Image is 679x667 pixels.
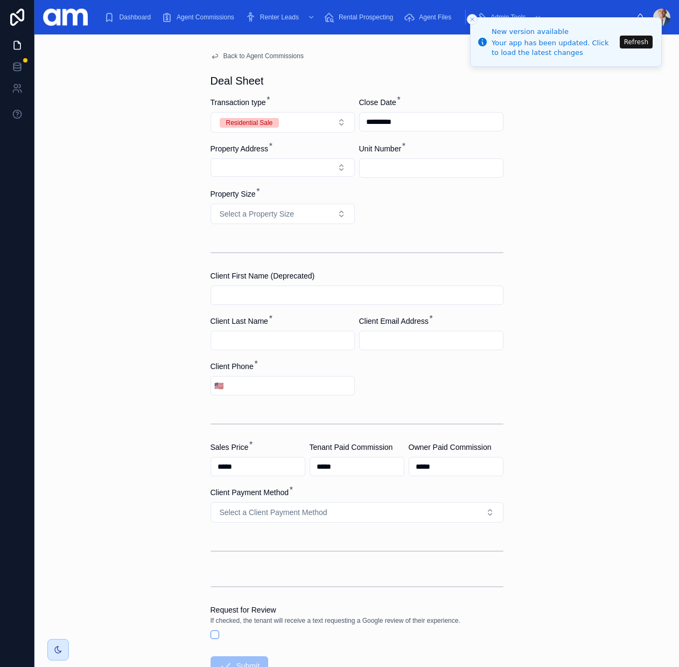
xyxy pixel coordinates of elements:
span: Transaction type [211,98,266,107]
span: Client Email Address [359,317,429,325]
span: If checked, the tenant will receive a text requesting a Google review of their experience. [211,616,460,625]
a: Agent Commissions [158,8,242,27]
span: Close Date [359,98,396,107]
button: Refresh [620,36,653,48]
span: Agent Files [419,13,451,22]
span: Rental Prospecting [339,13,393,22]
span: Unit Number [359,144,402,153]
a: Back to Agent Commissions [211,52,304,60]
a: Renter Leads [242,8,320,27]
button: Select Button [211,502,503,523]
a: Admin Tools [472,8,547,27]
h1: Deal Sheet [211,73,264,88]
button: Select Button [211,204,355,224]
span: Property Size [211,190,256,198]
div: Your app has been updated. Click to load the latest changes [492,38,617,58]
span: Client Payment Method [211,488,289,497]
span: Select a Client Payment Method [220,507,327,518]
img: App logo [43,9,88,26]
span: Select a Property Size [220,209,295,219]
span: Owner Paid Commission [409,443,492,451]
span: 🇺🇸 [214,380,223,391]
button: Select Button [211,376,227,395]
span: Back to Agent Commissions [223,52,304,60]
span: Client First Name (Deprecated) [211,272,315,280]
a: Agent Files [401,8,459,27]
button: Close toast [467,14,478,25]
span: Tenant Paid Commission [310,443,393,451]
span: Agent Commissions [177,13,234,22]
button: Select Button [211,158,355,177]
span: Dashboard [119,13,151,22]
div: Residential Sale [226,118,273,128]
a: Rental Prospecting [320,8,401,27]
span: Renter Leads [260,13,299,22]
span: Client Last Name [211,317,268,325]
a: Dashboard [101,8,158,27]
span: Request for Review [211,606,276,614]
span: Property Address [211,144,268,153]
span: Sales Price [211,443,249,451]
button: Select Button [211,112,355,133]
div: New version available [492,26,617,37]
span: Client Phone [211,362,254,371]
div: scrollable content [96,5,636,29]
